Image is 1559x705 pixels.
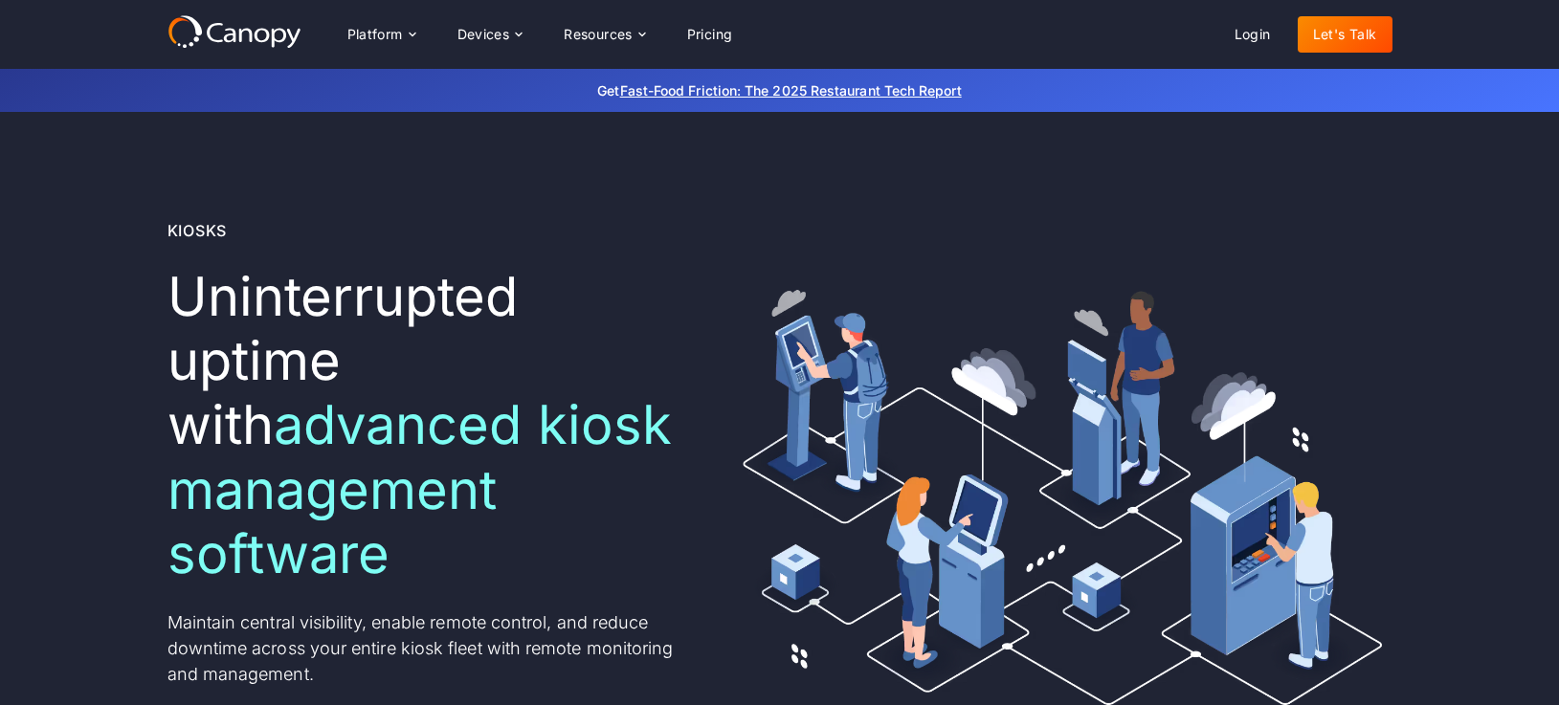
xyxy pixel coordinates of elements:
[1298,16,1392,53] a: Let's Talk
[457,28,510,41] div: Devices
[442,15,538,54] div: Devices
[167,265,687,586] h1: Uninterrupted uptime with ‍
[548,15,659,54] div: Resources
[672,16,748,53] a: Pricing
[620,82,962,99] a: Fast-Food Friction: The 2025 Restaurant Tech Report
[347,28,403,41] div: Platform
[311,80,1249,100] p: Get
[1219,16,1286,53] a: Login
[167,609,687,687] p: Maintain central visibility, enable remote control, and reduce downtime across your entire kiosk ...
[167,392,672,585] span: advanced kiosk management software
[564,28,633,41] div: Resources
[167,219,228,242] div: Kiosks
[332,15,431,54] div: Platform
